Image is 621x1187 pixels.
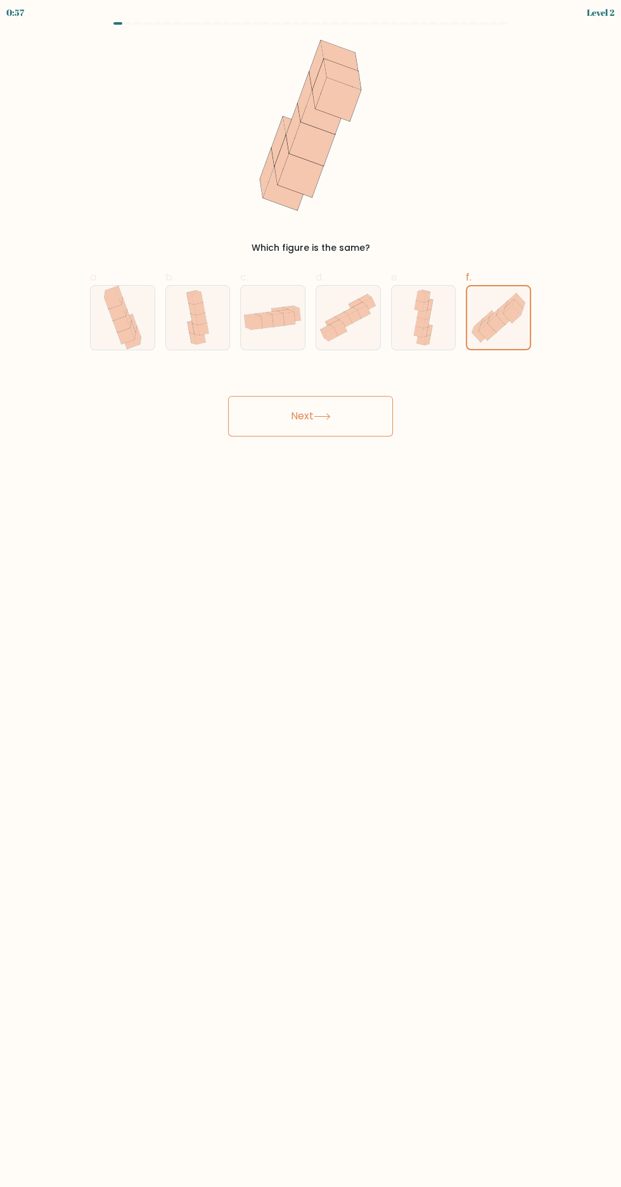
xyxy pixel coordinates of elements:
[6,6,24,19] div: 0:57
[240,270,248,284] span: c.
[466,270,471,284] span: f.
[391,270,399,284] span: e.
[90,270,98,284] span: a.
[587,6,615,19] div: Level 2
[165,270,174,284] span: b.
[98,241,523,255] div: Which figure is the same?
[316,270,324,284] span: d.
[228,396,393,436] button: Next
